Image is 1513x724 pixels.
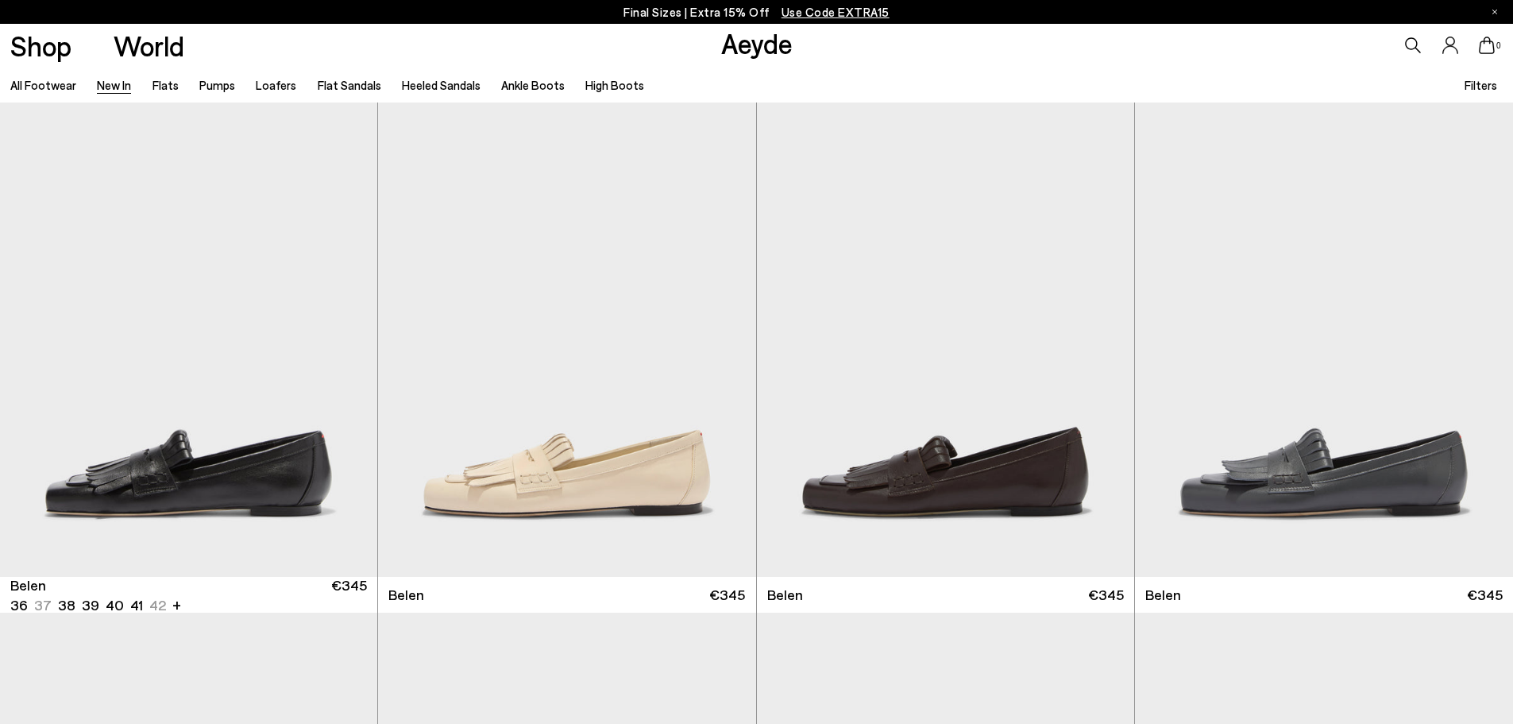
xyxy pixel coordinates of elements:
[10,595,28,615] li: 36
[331,575,367,615] span: €345
[1135,103,1513,577] img: Belen Tassel Loafers
[1495,41,1503,50] span: 0
[721,26,793,60] a: Aeyde
[199,78,235,92] a: Pumps
[1145,585,1181,605] span: Belen
[378,577,755,613] a: Belen €345
[10,575,46,595] span: Belen
[10,78,76,92] a: All Footwear
[388,585,424,605] span: Belen
[82,595,99,615] li: 39
[114,32,184,60] a: World
[1467,585,1503,605] span: €345
[256,78,296,92] a: Loafers
[757,103,1134,577] img: Belen Tassel Loafers
[782,5,890,19] span: Navigate to /collections/ss25-final-sizes
[10,32,71,60] a: Shop
[172,594,181,615] li: +
[501,78,565,92] a: Ankle Boots
[152,78,179,92] a: Flats
[1135,577,1513,613] a: Belen €345
[378,103,755,577] img: Belen Tassel Loafers
[1088,585,1124,605] span: €345
[585,78,644,92] a: High Boots
[318,78,381,92] a: Flat Sandals
[377,103,755,577] img: Belen Tassel Loafers
[10,595,161,615] ul: variant
[757,577,1134,613] a: Belen €345
[402,78,481,92] a: Heeled Sandals
[97,78,131,92] a: New In
[767,585,803,605] span: Belen
[623,2,890,22] p: Final Sizes | Extra 15% Off
[106,595,124,615] li: 40
[709,585,745,605] span: €345
[58,595,75,615] li: 38
[1479,37,1495,54] a: 0
[130,595,143,615] li: 41
[1465,78,1497,92] span: Filters
[377,103,755,577] div: 2 / 6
